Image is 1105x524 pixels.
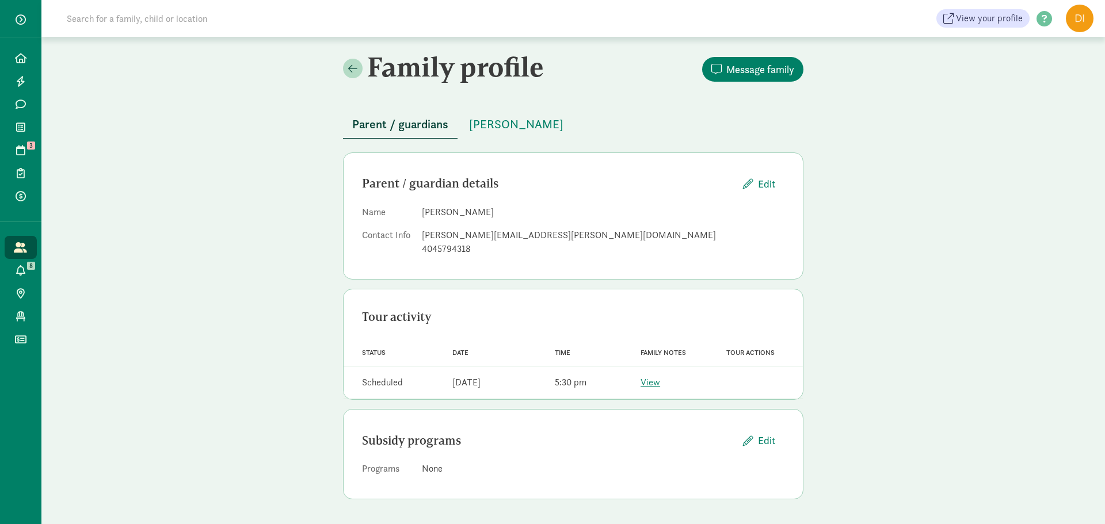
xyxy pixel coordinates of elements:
[343,118,458,131] a: Parent / guardians
[362,205,413,224] dt: Name
[469,115,563,133] span: [PERSON_NAME]
[641,376,660,388] a: View
[452,349,468,357] span: Date
[422,242,784,256] div: 4045794318
[60,7,383,30] input: Search for a family, child or location
[422,462,784,476] div: None
[5,259,37,282] a: 8
[362,376,403,389] div: Scheduled
[343,51,571,83] h2: Family profile
[758,176,775,192] span: Edit
[956,12,1023,25] span: View your profile
[726,349,775,357] span: Tour actions
[362,174,734,193] div: Parent / guardian details
[422,205,784,219] dd: [PERSON_NAME]
[1047,469,1105,524] iframe: Chat Widget
[734,171,784,196] button: Edit
[343,110,458,139] button: Parent / guardians
[27,262,35,270] span: 8
[936,9,1030,28] a: View your profile
[452,376,481,389] div: [DATE]
[362,228,413,261] dt: Contact Info
[734,428,784,453] button: Edit
[758,433,775,448] span: Edit
[352,115,448,133] span: Parent / guardians
[5,139,37,162] a: 3
[362,308,784,326] div: Tour activity
[702,57,803,82] button: Message family
[27,141,35,150] span: 3
[460,110,573,138] button: [PERSON_NAME]
[362,349,386,357] span: Status
[362,462,413,480] dt: Programs
[641,349,686,357] span: Family notes
[555,349,570,357] span: Time
[362,431,734,450] div: Subsidy programs
[555,376,586,389] div: 5:30 pm
[422,228,784,242] div: [PERSON_NAME][EMAIL_ADDRESS][PERSON_NAME][DOMAIN_NAME]
[726,62,794,77] span: Message family
[460,118,573,131] a: [PERSON_NAME]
